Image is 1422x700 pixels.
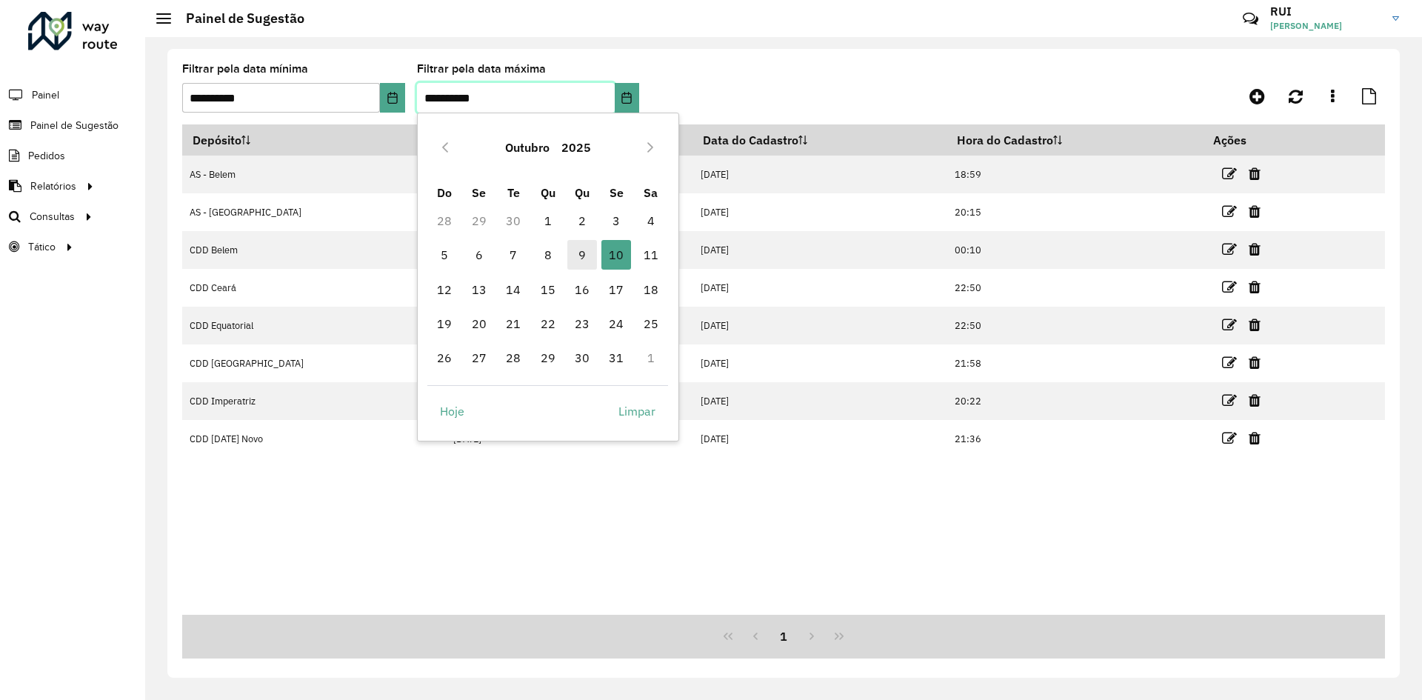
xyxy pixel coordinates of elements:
td: 25 [633,307,667,341]
span: Se [472,185,486,200]
span: Consultas [30,209,75,224]
td: 27 [462,341,496,375]
span: 21 [498,309,528,339]
span: Pedidos [28,148,65,164]
a: Editar [1222,277,1237,297]
button: Choose Year [555,130,597,165]
td: AS - Belem [182,156,446,193]
a: Editar [1222,353,1237,373]
button: Previous Month [433,136,457,159]
button: Choose Month [499,130,555,165]
td: CDD Ceará [182,269,446,307]
td: 29 [462,204,496,238]
a: Editar [1222,390,1237,410]
td: [DATE] [692,193,947,231]
td: 11 [633,238,667,272]
td: 30 [496,204,530,238]
td: 22 [530,307,564,341]
a: Excluir [1249,239,1261,259]
td: 20 [462,307,496,341]
a: Editar [1222,239,1237,259]
td: 29 [530,341,564,375]
td: 18 [633,273,667,307]
label: Filtrar pela data máxima [417,60,546,78]
span: 3 [601,206,631,236]
td: AS - [GEOGRAPHIC_DATA] [182,193,446,231]
button: Hoje [427,396,477,426]
span: Painel [32,87,59,103]
td: 17 [599,273,633,307]
td: 15 [530,273,564,307]
a: Excluir [1249,164,1261,184]
span: Te [507,185,520,200]
span: Relatórios [30,179,76,194]
td: [DATE] [692,382,947,420]
span: 1 [533,206,563,236]
td: 4 [633,204,667,238]
span: 31 [601,343,631,373]
td: 21 [496,307,530,341]
h2: Painel de Sugestão [171,10,304,27]
span: 11 [636,240,666,270]
th: Depósito [182,124,446,156]
td: [DATE] [692,307,947,344]
th: Hora do Cadastro [947,124,1204,156]
td: 6 [462,238,496,272]
td: 7 [496,238,530,272]
span: 27 [464,343,494,373]
a: Excluir [1249,315,1261,335]
span: Painel de Sugestão [30,118,118,133]
a: Excluir [1249,353,1261,373]
div: Choose Date [417,113,679,441]
td: CDD [GEOGRAPHIC_DATA] [182,344,446,382]
span: Qu [541,185,555,200]
td: CDD Belem [182,231,446,269]
td: 28 [496,341,530,375]
span: 24 [601,309,631,339]
td: 22:50 [947,307,1204,344]
button: 1 [770,622,798,650]
td: 21:58 [947,344,1204,382]
th: Data do Cadastro [692,124,947,156]
td: CDD Equatorial [182,307,446,344]
td: 30 [565,341,599,375]
span: 26 [430,343,459,373]
span: Se [610,185,624,200]
td: 10 [599,238,633,272]
span: Qu [575,185,590,200]
td: 23 [565,307,599,341]
button: Limpar [606,396,668,426]
button: Next Month [638,136,662,159]
td: 22:50 [947,269,1204,307]
label: Filtrar pela data mínima [182,60,308,78]
span: 6 [464,240,494,270]
td: 2 [565,204,599,238]
span: [PERSON_NAME] [1270,19,1381,33]
span: 4 [636,206,666,236]
span: 7 [498,240,528,270]
td: 12 [427,273,461,307]
td: [DATE] [692,231,947,269]
button: Choose Date [380,83,404,113]
span: Sa [644,185,658,200]
a: Excluir [1249,201,1261,221]
h3: RUI [1270,4,1381,19]
a: Editar [1222,315,1237,335]
span: 10 [601,240,631,270]
span: 9 [567,240,597,270]
span: 8 [533,240,563,270]
td: 13 [462,273,496,307]
button: Choose Date [615,83,639,113]
td: 14 [496,273,530,307]
a: Excluir [1249,390,1261,410]
span: 25 [636,309,666,339]
td: 20:15 [947,193,1204,231]
td: 5 [427,238,461,272]
span: 30 [567,343,597,373]
td: 21:36 [947,420,1204,458]
td: [DATE] [692,156,947,193]
span: 12 [430,275,459,304]
td: 31 [599,341,633,375]
td: 20:22 [947,382,1204,420]
td: 9 [565,238,599,272]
